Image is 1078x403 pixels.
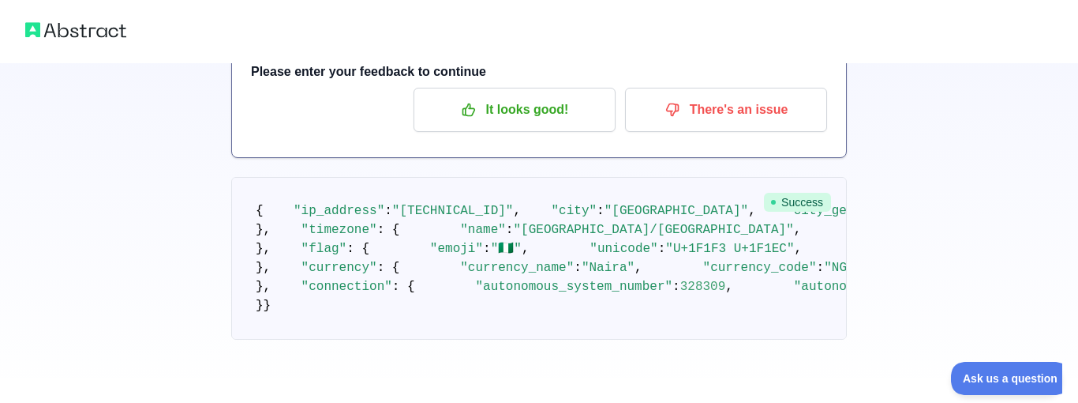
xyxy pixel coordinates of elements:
[637,96,815,123] p: There's an issue
[256,204,264,218] span: {
[764,193,831,212] span: Success
[392,280,415,294] span: : {
[483,242,491,256] span: :
[430,242,483,256] span: "emoji"
[301,280,392,294] span: "connection"
[251,62,827,81] h3: Please enter your feedback to continue
[794,223,802,237] span: ,
[658,242,666,256] span: :
[294,204,384,218] span: "ip_address"
[460,261,574,275] span: "currency_name"
[703,261,817,275] span: "currency_code"
[590,242,657,256] span: "unicode"
[551,204,597,218] span: "city"
[513,223,793,237] span: "[GEOGRAPHIC_DATA]/[GEOGRAPHIC_DATA]"
[425,96,604,123] p: It looks good!
[506,223,514,237] span: :
[824,261,862,275] span: "NGN"
[634,261,642,275] span: ,
[597,204,605,218] span: :
[392,204,514,218] span: "[TECHNICAL_ID]"
[665,242,794,256] span: "U+1F1F3 U+1F1EC"
[346,242,369,256] span: : {
[795,242,803,256] span: ,
[491,242,522,256] span: "🇳🇬"
[817,261,825,275] span: :
[301,223,377,237] span: "timezone"
[625,88,827,132] button: There's an issue
[951,362,1062,395] iframe: Toggle Customer Support
[513,204,521,218] span: ,
[301,242,347,256] span: "flag"
[475,280,672,294] span: "autonomous_system_number"
[414,88,616,132] button: It looks good!
[301,261,377,275] span: "currency"
[522,242,530,256] span: ,
[25,19,126,41] img: Abstract logo
[672,280,680,294] span: :
[680,280,726,294] span: 328309
[460,223,506,237] span: "name"
[725,280,733,294] span: ,
[377,261,400,275] span: : {
[605,204,748,218] span: "[GEOGRAPHIC_DATA]"
[574,261,582,275] span: :
[377,223,400,237] span: : {
[384,204,392,218] span: :
[748,204,756,218] span: ,
[582,261,634,275] span: "Naira"
[794,280,1036,294] span: "autonomous_system_organization"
